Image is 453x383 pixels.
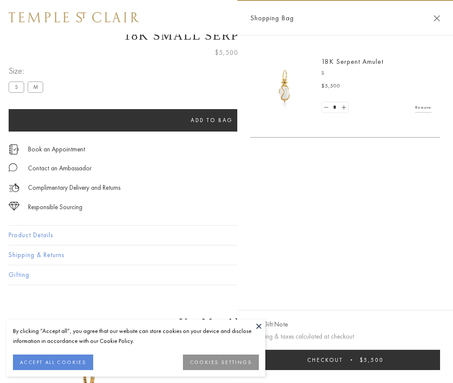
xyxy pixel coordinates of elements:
p: Shipping & taxes calculated at checkout [250,331,440,342]
button: Gifting [9,265,444,285]
label: M [28,82,43,92]
span: $5,500 [360,356,384,364]
img: P51836-E11SERPPV [259,60,311,112]
span: Shopping Bag [250,13,294,24]
button: Product Details [9,226,444,245]
button: COOKIES SETTINGS [183,355,259,370]
span: $5,500 [215,47,238,58]
img: icon_sourcing.svg [9,202,19,210]
div: Contact an Ambassador [28,163,91,174]
div: Responsible Sourcing [28,202,82,213]
a: 18K Serpent Amulet [321,57,384,66]
button: Shipping & Returns [9,245,444,265]
button: Checkout $5,500 [250,350,440,370]
img: Temple St. Clair [9,12,139,22]
p: S [321,69,431,78]
a: Remove [415,103,431,112]
h3: You May Also Like [22,316,431,330]
span: Add to bag [191,116,233,124]
img: icon_delivery.svg [9,182,19,193]
span: Checkout [307,356,343,364]
a: Set quantity to 0 [322,102,330,113]
span: $5,500 [321,82,340,91]
p: Complimentary Delivery and Returns [28,182,120,193]
label: S [9,82,24,92]
a: Set quantity to 2 [339,102,348,113]
h1: 18K Small Serpent Amulet [9,28,444,43]
img: icon_appointment.svg [9,144,19,154]
button: ACCEPT ALL COOKIES [13,355,93,370]
a: Book an Appointment [28,144,85,154]
div: By clicking “Accept all”, you agree that our website can store cookies on your device and disclos... [13,326,259,346]
button: Add Gift Note [250,319,288,330]
img: MessageIcon-01_2.svg [9,163,17,172]
button: Close Shopping Bag [434,15,440,22]
button: Add to bag [9,109,415,132]
span: Size: [9,64,47,78]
